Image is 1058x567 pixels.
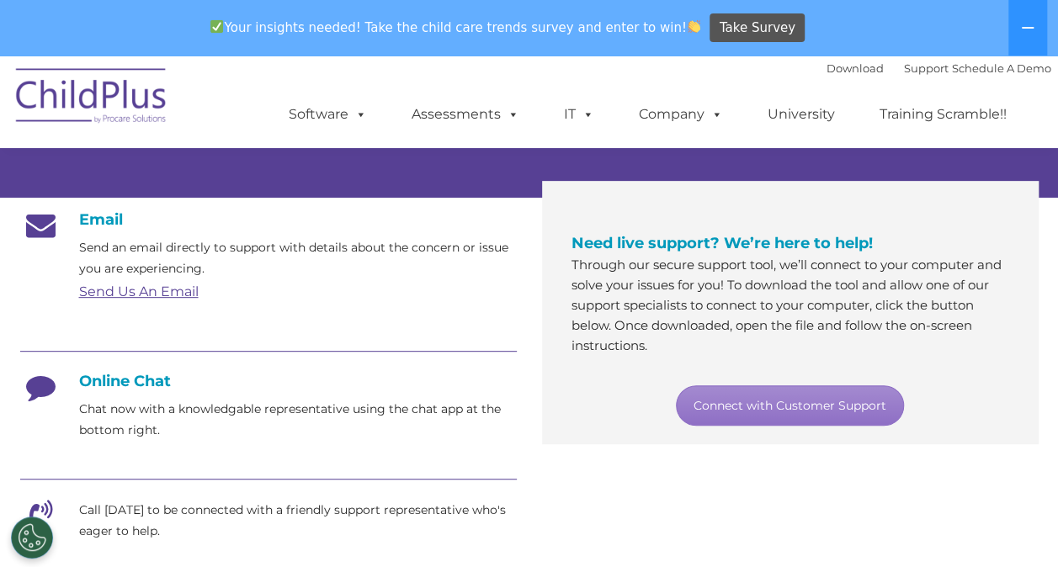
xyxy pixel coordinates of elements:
img: 👏 [688,20,700,33]
p: Call [DATE] to be connected with a friendly support representative who's eager to help. [79,500,517,542]
a: Send Us An Email [79,283,199,299]
h4: Email [20,210,517,229]
a: Support [904,61,949,75]
p: Send an email directly to support with details about the concern or issue you are experiencing. [79,237,517,279]
button: Cookies Settings [11,517,53,559]
font: | [827,61,1051,75]
p: Through our secure support tool, we’ll connect to your computer and solve your issues for you! To... [572,255,1009,356]
a: Download [827,61,884,75]
span: Take Survey [720,13,795,43]
a: Schedule A Demo [952,61,1051,75]
a: Software [272,98,384,131]
a: University [751,98,852,131]
iframe: Chat Widget [783,385,1058,567]
a: Company [622,98,740,131]
span: Your insights needed! Take the child care trends survey and enter to win! [204,11,708,44]
h4: Online Chat [20,372,517,390]
img: ChildPlus by Procare Solutions [8,56,176,140]
span: Need live support? We’re here to help! [572,234,873,252]
a: IT [547,98,611,131]
img: ✅ [210,20,223,33]
a: Assessments [395,98,536,131]
a: Training Scramble!! [863,98,1023,131]
p: Chat now with a knowledgable representative using the chat app at the bottom right. [79,399,517,441]
a: Connect with Customer Support [676,385,904,426]
a: Take Survey [710,13,805,43]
